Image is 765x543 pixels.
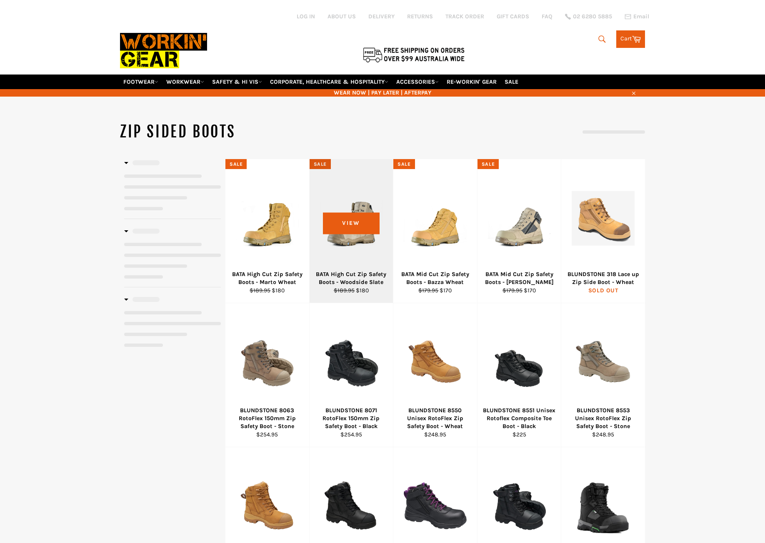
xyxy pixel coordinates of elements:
img: BLUNDSTONE 8551 Unisex Rotoflex Composite Toe Boot - Black - Workin' Gear [488,331,551,394]
div: BLUNDSTONE 8553 Unisex RotoFlex Zip Safety Boot - Stone [567,406,640,431]
div: BATA High Cut Zip Safety Boots - Woodside Slate [315,270,388,286]
a: BLUNDSTONE 318 Lace up Zip Side Boot - Workin Gear BLUNDSTONE 318 Lace up Zip Side Boot - Wheat S... [561,159,645,303]
img: BLUNDSTONE 8560 RotoFlex 6" Zip Safety Boot - Wheat - Workin' Gear [236,475,299,538]
img: FXD WB◆1 6.0 Zip Side Black - Workin' Gear [572,474,635,539]
img: BLUNDSTONE 8550 Unisex RotoFlex Zip Safety Boot - Wheat - Workin' Gear [404,331,467,394]
img: BLUNDSTONE 887 Ladies Zip Safety Boot - Black & Purple [404,475,467,538]
div: Sale [225,159,247,169]
div: BLUNDSTONE 8551 Unisex Rotoflex Composite Toe Boot - Black [482,406,556,431]
div: BLUNDSTONE 318 Lace up Zip Side Boot - Wheat [567,270,640,286]
div: BATA High Cut Zip Safety Boots - Marto Wheat [231,270,304,286]
div: $248.95 [399,431,472,438]
a: BATA Mid Cut Zip Safety Boots - Bazza Wheat - Workin' Gear BATA Mid Cut Zip Safety Boots - Bazza ... [393,159,477,303]
div: BLUNDSTONE 8071 RotoFlex 150mm Zip Safety Boot - Black [315,406,388,431]
a: WORKWEAR [163,75,207,89]
a: BLUNDSTONE 8071 RotoFlex 150mm Zip Safety Boot - Black - Workin' Gear BLUNDSTONE 8071 RotoFlex 15... [309,303,393,447]
s: $189.95 [250,287,270,294]
a: BATA Mid Cut Zip Safety Boots - Roy Slate - Workin' Gear BATA Mid Cut Zip Safety Boots - [PERSON_... [477,159,561,303]
div: $254.95 [231,431,304,438]
h1: ZIP SIDED BOOTS [120,122,382,142]
span: Email [633,14,649,20]
a: TRACK ORDER [445,12,484,20]
div: Sale [393,159,415,169]
div: $225 [482,431,556,438]
img: BLUNDSTONE 8553 Unisex RotoFlex Zip Safety Boot - Stone - Workin' Gear [572,331,635,394]
div: $248.95 [567,431,640,438]
img: BLUNDSTONE 318 Lace up Zip Side Boot - Workin Gear [572,191,635,246]
a: BLUNDSTONE 8551 Unisex Rotoflex Composite Toe Boot - Black - Workin' Gear BLUNDSTONE 8551 Unisex ... [477,303,561,447]
a: BLUNDSTONE 8063 RotoFlex 150mm Zip Safety Boot - Stone - Workin' Gear BLUNDSTONE 8063 RotoFlex 15... [225,303,309,447]
a: RETURNS [407,12,433,20]
a: CORPORATE, HEALTHCARE & HOSPITALITY [267,75,392,89]
a: Email [625,13,649,20]
span: View [323,213,379,234]
img: Flat $9.95 shipping Australia wide [362,46,466,63]
a: SALE [501,75,522,89]
span: 02 6280 5885 [573,14,612,20]
a: BLUNDSTONE 8550 Unisex RotoFlex Zip Safety Boot - Wheat - Workin' Gear BLUNDSTONE 8550 Unisex Rot... [393,303,477,447]
div: BLUNDSTONE 8063 RotoFlex 150mm Zip Safety Boot - Stone [231,406,304,431]
a: RE-WORKIN' GEAR [443,75,500,89]
a: BATA High Cut Zip Safety Boots - Woodside Slate - Workin' Gear BATA High Cut Zip Safety Boots - W... [309,159,393,303]
a: FOOTWEAR [120,75,162,89]
a: 02 6280 5885 [565,14,612,20]
a: DELIVERY [368,12,395,20]
div: $170 [399,286,472,294]
img: BATA Mid Cut Zip Safety Boots - Bazza Wheat - Workin' Gear [404,187,467,250]
img: BATA Mid Cut Zip Safety Boots - Roy Slate - Workin' Gear [488,187,551,250]
a: SAFETY & HI VIS [209,75,265,89]
a: GIFT CARDS [497,12,529,20]
a: ACCESSORIES [393,75,442,89]
div: Sale [477,159,499,169]
img: BLUNDSTONE 8561 RotoFlex 6" Zip Safety Boot - Black - Workin' Gear [320,476,383,537]
img: BLUNDSTONE 8071 RotoFlex 150mm Zip Safety Boot - Black - Workin' Gear [320,331,383,394]
div: $254.95 [315,431,388,438]
img: BLUNDSTONE 8063 RotoFlex 150mm Zip Safety Boot - Stone - Workin' Gear [236,331,299,394]
div: BLUNDSTONE 8550 Unisex RotoFlex Zip Safety Boot - Wheat [399,406,472,431]
div: BATA Mid Cut Zip Safety Boots - Bazza Wheat [399,270,472,286]
s: $179.95 [502,287,522,294]
img: BLUNDSTONE 9961 Womens Rotoflex Safety Boot - Workin' Gear [488,475,551,538]
s: $179.95 [418,287,438,294]
img: BATA High Cut Zip Safety Boots - Marto Wheat - Workin' Gear [236,187,299,250]
a: ABOUT US [327,12,356,20]
div: Sold Out [567,286,640,294]
div: BATA Mid Cut Zip Safety Boots - [PERSON_NAME] [482,270,556,286]
a: FAQ [542,12,552,20]
span: WEAR NOW | PAY LATER | AFTERPAY [120,89,645,97]
div: $170 [482,286,556,294]
img: Workin Gear leaders in Workwear, Safety Boots, PPE, Uniforms. Australia's No.1 in Workwear [120,27,207,74]
a: Cart [616,30,645,48]
div: $180 [231,286,304,294]
a: BATA High Cut Zip Safety Boots - Marto Wheat - Workin' Gear BATA High Cut Zip Safety Boots - Mart... [225,159,309,303]
a: Log in [297,13,315,20]
a: BLUNDSTONE 8553 Unisex RotoFlex Zip Safety Boot - Stone - Workin' Gear BLUNDSTONE 8553 Unisex Rot... [561,303,645,447]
